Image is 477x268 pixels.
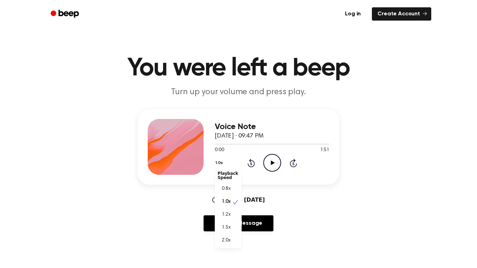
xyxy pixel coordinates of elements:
span: 0.8x [222,185,230,193]
span: 1.2x [222,211,230,218]
div: 1.0x [215,170,242,248]
button: 1.0x [215,157,225,169]
div: Playback Speed [215,169,242,183]
span: 1.0x [222,198,230,206]
span: 2.0x [222,237,230,244]
span: 1.5x [222,224,230,231]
